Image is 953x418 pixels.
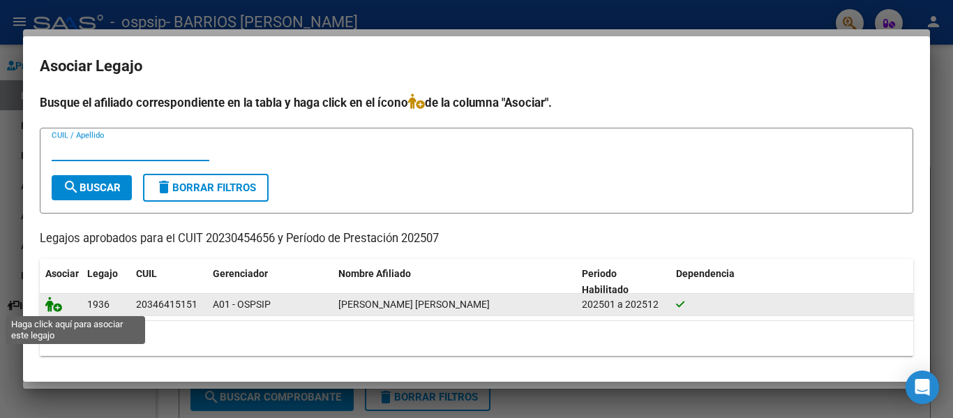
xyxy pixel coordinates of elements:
[338,268,411,279] span: Nombre Afiliado
[213,268,268,279] span: Gerenciador
[676,268,735,279] span: Dependencia
[156,179,172,195] mat-icon: delete
[582,268,629,295] span: Periodo Habilitado
[156,181,256,194] span: Borrar Filtros
[40,230,913,248] p: Legajos aprobados para el CUIT 20230454656 y Período de Prestación 202507
[338,299,490,310] span: FERNANDEZ TORRES LEANDRO MARTIN
[670,259,914,305] datatable-header-cell: Dependencia
[87,299,110,310] span: 1936
[52,175,132,200] button: Buscar
[63,179,80,195] mat-icon: search
[40,259,82,305] datatable-header-cell: Asociar
[45,268,79,279] span: Asociar
[333,259,576,305] datatable-header-cell: Nombre Afiliado
[143,174,269,202] button: Borrar Filtros
[82,259,130,305] datatable-header-cell: Legajo
[582,297,665,313] div: 202501 a 202512
[213,299,271,310] span: A01 - OSPSIP
[207,259,333,305] datatable-header-cell: Gerenciador
[576,259,670,305] datatable-header-cell: Periodo Habilitado
[906,371,939,404] div: Open Intercom Messenger
[40,321,913,356] div: 1 registros
[40,53,913,80] h2: Asociar Legajo
[40,94,913,112] h4: Busque el afiliado correspondiente en la tabla y haga click en el ícono de la columna "Asociar".
[87,268,118,279] span: Legajo
[136,297,197,313] div: 20346415151
[136,268,157,279] span: CUIL
[130,259,207,305] datatable-header-cell: CUIL
[63,181,121,194] span: Buscar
